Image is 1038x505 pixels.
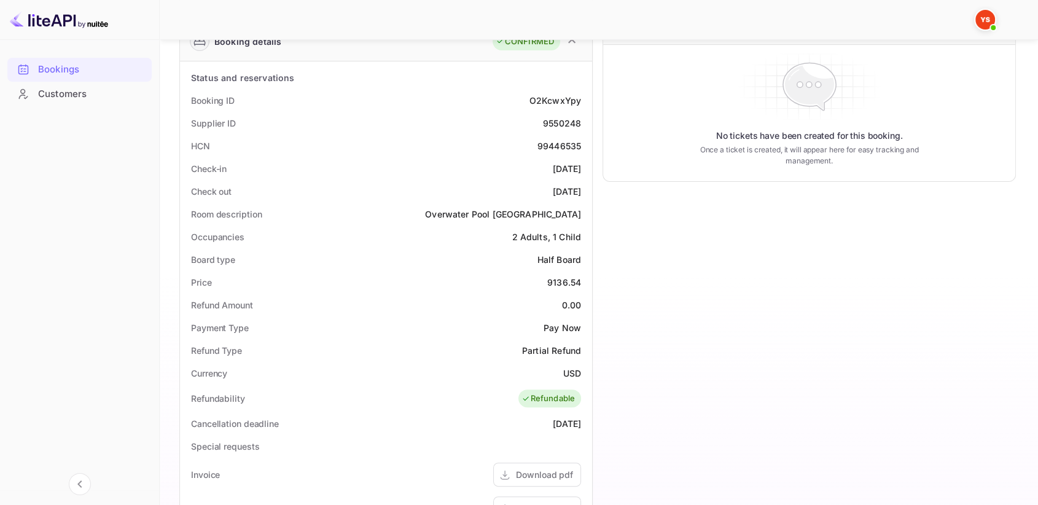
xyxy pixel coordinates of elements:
[698,144,919,166] p: Once a ticket is created, it will appear here for easy tracking and management.
[544,321,581,334] div: Pay Now
[191,367,227,380] div: Currency
[537,139,581,152] div: 99446535
[7,58,152,82] div: Bookings
[191,299,253,311] div: Refund Amount
[191,392,245,405] div: Refundability
[191,344,242,357] div: Refund Type
[38,63,146,77] div: Bookings
[516,468,573,481] div: Download pdf
[496,36,554,48] div: CONFIRMED
[191,253,235,266] div: Board type
[716,130,903,142] p: No tickets have been created for this booking.
[10,10,108,29] img: LiteAPI logo
[214,35,281,48] div: Booking details
[561,299,581,311] div: 0.00
[537,253,582,266] div: Half Board
[191,468,220,481] div: Invoice
[191,139,210,152] div: HCN
[553,185,581,198] div: [DATE]
[975,10,995,29] img: Yandex Support
[191,321,249,334] div: Payment Type
[512,230,581,243] div: 2 Adults, 1 Child
[553,417,581,430] div: [DATE]
[191,230,244,243] div: Occupancies
[529,94,581,107] div: O2KcwxYpy
[191,185,232,198] div: Check out
[191,208,262,221] div: Room description
[553,162,581,175] div: [DATE]
[425,208,581,221] div: Overwater Pool [GEOGRAPHIC_DATA]
[38,87,146,101] div: Customers
[191,417,279,430] div: Cancellation deadline
[7,82,152,106] div: Customers
[191,440,259,453] div: Special requests
[191,276,212,289] div: Price
[191,162,227,175] div: Check-in
[191,94,235,107] div: Booking ID
[69,473,91,495] button: Collapse navigation
[7,58,152,80] a: Bookings
[543,117,581,130] div: 9550248
[191,117,236,130] div: Supplier ID
[191,71,294,84] div: Status and reservations
[522,344,581,357] div: Partial Refund
[7,82,152,105] a: Customers
[521,393,576,405] div: Refundable
[547,276,581,289] div: 9136.54
[563,367,581,380] div: USD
